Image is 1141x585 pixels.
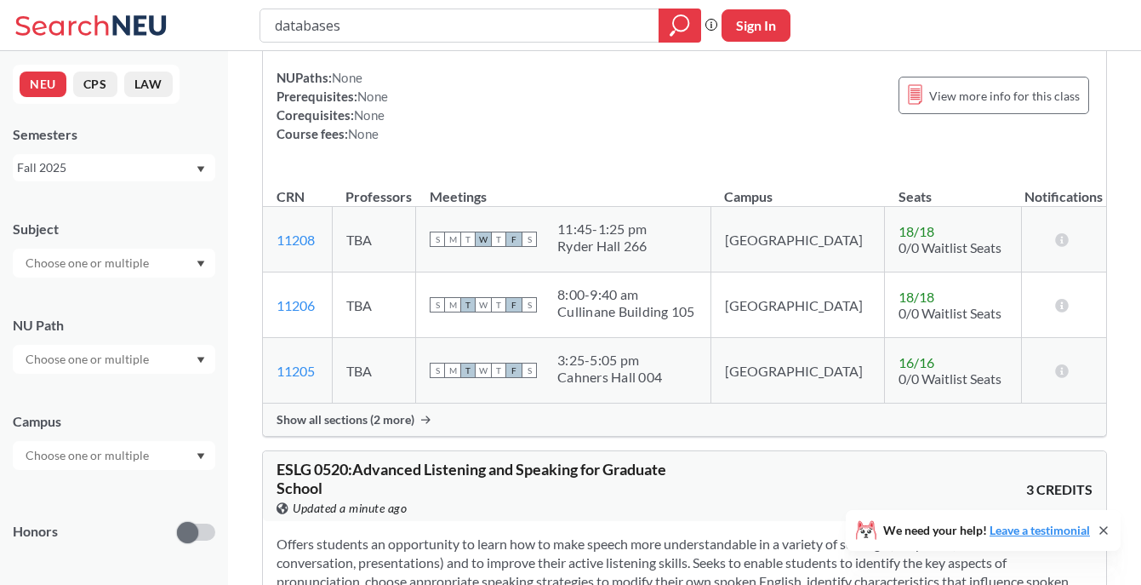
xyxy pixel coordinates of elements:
[491,297,506,313] span: T
[20,72,66,97] button: NEU
[899,354,934,370] span: 16 / 16
[273,11,647,40] input: Class, professor, course number, "phrase"
[670,14,690,37] svg: magnifying glass
[13,220,215,238] div: Subject
[506,297,522,313] span: F
[522,363,537,378] span: S
[354,107,385,123] span: None
[885,170,1022,207] th: Seats
[557,369,662,386] div: Cahners Hall 004
[263,404,1106,436] div: Show all sections (2 more)
[460,297,476,313] span: T
[13,441,215,470] div: Dropdown arrow
[293,499,407,518] span: Updated a minute ago
[522,232,537,247] span: S
[277,412,414,427] span: Show all sections (2 more)
[357,89,388,104] span: None
[460,363,476,378] span: T
[883,525,1090,536] span: We need your help!
[1026,480,1093,499] span: 3 CREDITS
[17,158,195,177] div: Fall 2025
[197,453,205,460] svg: Dropdown arrow
[13,125,215,144] div: Semesters
[522,297,537,313] span: S
[277,187,305,206] div: CRN
[277,232,315,248] a: 11208
[430,232,445,247] span: S
[332,70,362,85] span: None
[557,303,695,320] div: Cullinane Building 105
[557,286,695,303] div: 8:00 - 9:40 am
[277,363,315,379] a: 11205
[557,238,648,255] div: Ryder Hall 266
[445,363,460,378] span: M
[332,338,415,404] td: TBA
[929,85,1080,106] span: View more info for this class
[197,261,205,267] svg: Dropdown arrow
[348,126,379,141] span: None
[899,239,1001,255] span: 0/0 Waitlist Seats
[476,232,491,247] span: W
[899,305,1001,321] span: 0/0 Waitlist Seats
[13,249,215,278] div: Dropdown arrow
[1022,170,1106,207] th: Notifications
[476,297,491,313] span: W
[430,363,445,378] span: S
[197,166,205,173] svg: Dropdown arrow
[899,370,1001,387] span: 0/0 Waitlist Seats
[476,363,491,378] span: W
[557,352,662,369] div: 3:25 - 5:05 pm
[710,338,884,404] td: [GEOGRAPHIC_DATA]
[430,297,445,313] span: S
[124,72,173,97] button: LAW
[13,412,215,431] div: Campus
[506,232,522,247] span: F
[17,445,160,466] input: Choose one or multiple
[491,363,506,378] span: T
[899,289,934,305] span: 18 / 18
[899,223,934,239] span: 18 / 18
[710,170,884,207] th: Campus
[557,221,648,238] div: 11:45 - 1:25 pm
[13,154,215,181] div: Fall 2025Dropdown arrow
[460,232,476,247] span: T
[990,523,1090,537] a: Leave a testimonial
[332,170,415,207] th: Professors
[277,460,666,497] span: ESLG 0520 : Advanced Listening and Speaking for Graduate School
[73,72,117,97] button: CPS
[416,170,711,207] th: Meetings
[445,297,460,313] span: M
[332,272,415,338] td: TBA
[13,316,215,335] div: NU Path
[491,232,506,247] span: T
[17,349,160,370] input: Choose one or multiple
[277,68,388,143] div: NUPaths: Prerequisites: Corequisites: Course fees:
[332,207,415,272] td: TBA
[506,363,522,378] span: F
[722,9,790,42] button: Sign In
[13,345,215,374] div: Dropdown arrow
[445,232,460,247] span: M
[659,9,701,43] div: magnifying glass
[710,207,884,272] td: [GEOGRAPHIC_DATA]
[277,297,315,313] a: 11206
[17,253,160,273] input: Choose one or multiple
[197,357,205,364] svg: Dropdown arrow
[13,522,58,542] p: Honors
[710,272,884,338] td: [GEOGRAPHIC_DATA]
